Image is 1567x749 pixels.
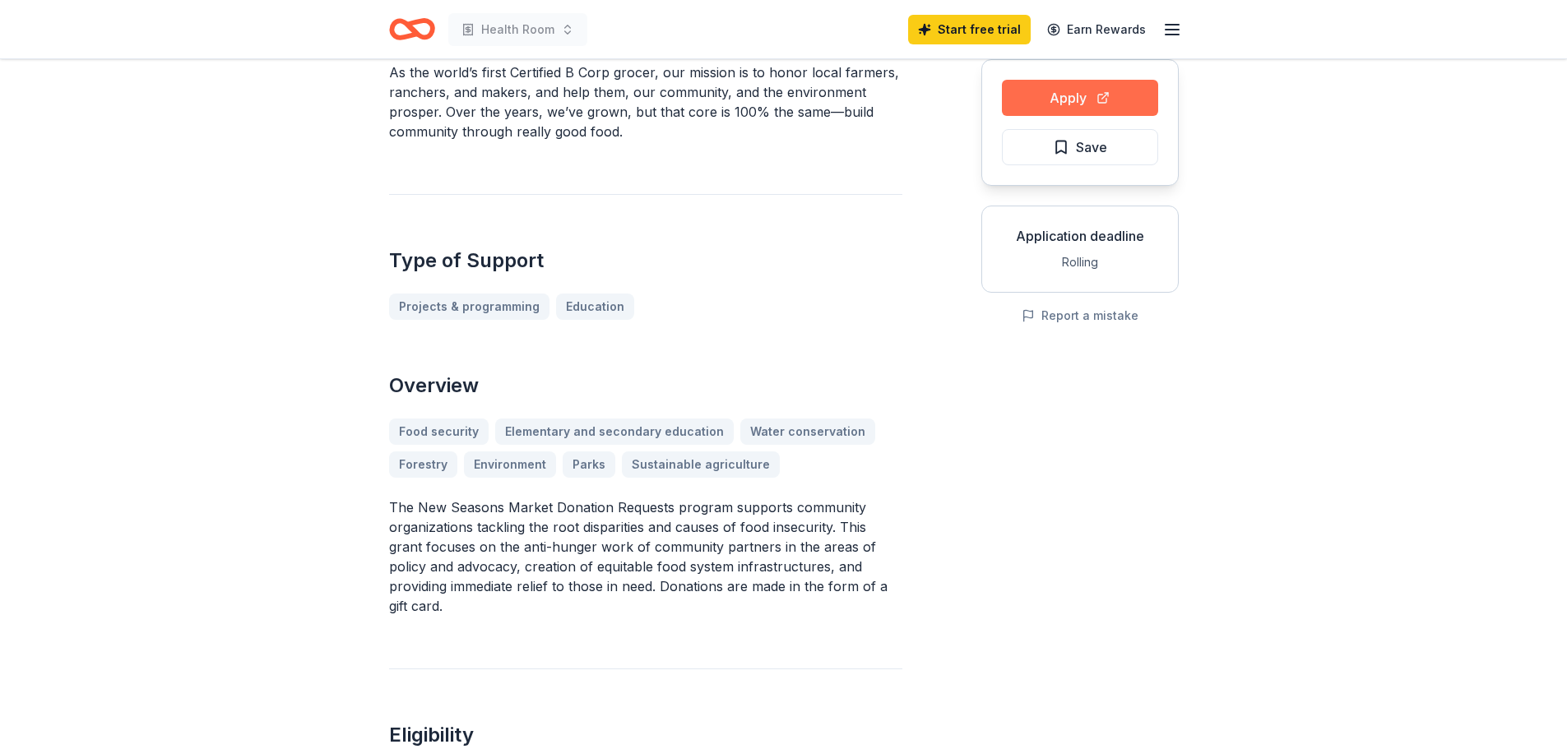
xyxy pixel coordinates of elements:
[995,252,1165,272] div: Rolling
[1002,80,1158,116] button: Apply
[448,13,587,46] button: Health Room
[1002,129,1158,165] button: Save
[481,20,554,39] span: Health Room
[556,294,634,320] a: Education
[389,294,549,320] a: Projects & programming
[995,226,1165,246] div: Application deadline
[908,15,1031,44] a: Start free trial
[389,722,902,748] h2: Eligibility
[1022,306,1138,326] button: Report a mistake
[389,372,902,399] h2: Overview
[389,247,902,274] h2: Type of Support
[389,10,435,49] a: Home
[389,497,902,616] p: The New Seasons Market Donation Requests program supports community organizations tackling the ro...
[389,62,902,141] p: As the world’s first Certified B Corp grocer, our mission is to honor local farmers, ranchers, an...
[1037,15,1156,44] a: Earn Rewards
[1076,136,1107,158] span: Save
